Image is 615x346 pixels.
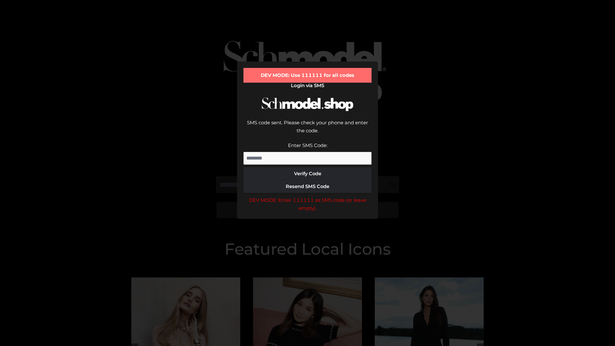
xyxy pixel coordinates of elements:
[243,83,372,88] h2: Login via SMS
[259,92,356,117] img: Schmodel Logo
[243,180,372,193] button: Resend SMS Code
[288,142,327,148] label: Enter SMS Code:
[243,119,372,141] div: SMS code sent. Please check your phone and enter the code.
[243,68,372,83] div: DEV MODE: Use 111111 for all codes
[243,196,372,212] div: DEV MODE: Enter 111111 as SMS code (or leave empty).
[243,167,372,180] button: Verify Code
